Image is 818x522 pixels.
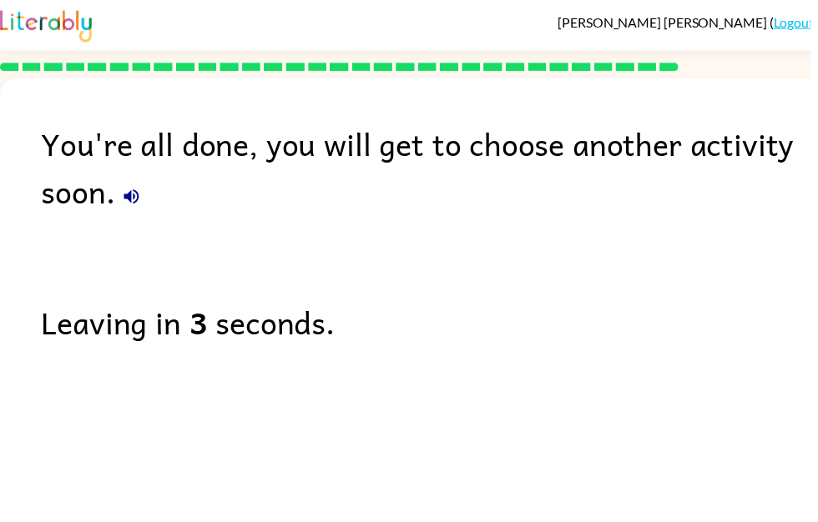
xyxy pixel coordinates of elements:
[563,14,777,30] span: [PERSON_NAME] [PERSON_NAME]
[191,301,210,349] b: 3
